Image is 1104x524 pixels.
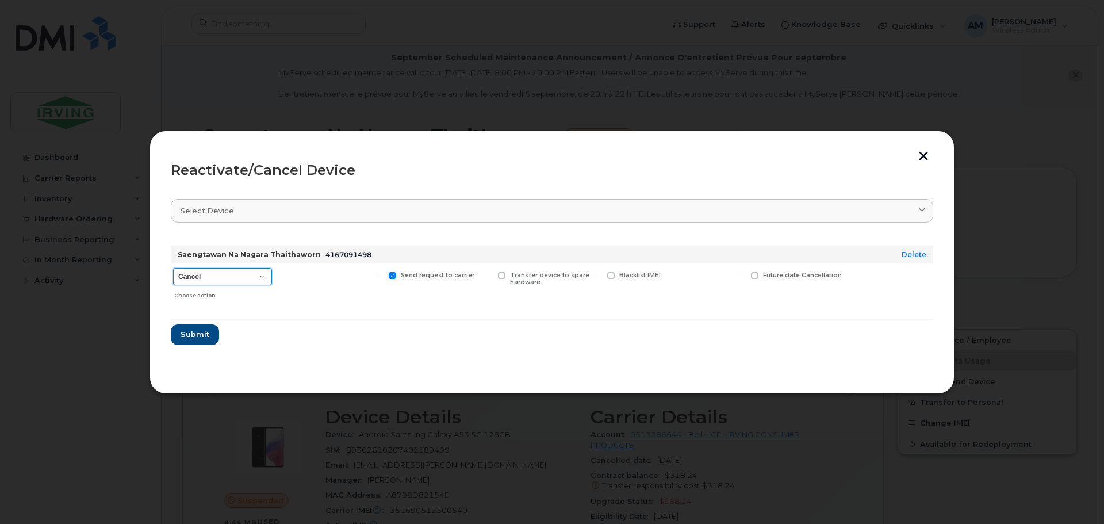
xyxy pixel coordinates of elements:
[375,272,381,278] input: Send request to carrier
[174,286,272,300] div: Choose action
[171,199,933,223] a: Select device
[763,271,842,279] span: Future date Cancellation
[510,271,589,286] span: Transfer device to spare hardware
[484,272,490,278] input: Transfer device to spare hardware
[737,272,743,278] input: Future date Cancellation
[401,271,474,279] span: Send request to carrier
[171,163,933,177] div: Reactivate/Cancel Device
[181,205,234,216] span: Select device
[178,250,321,259] strong: Saengtawan Na Nagara Thaithaworn
[902,250,926,259] a: Delete
[181,329,209,340] span: Submit
[171,324,219,345] button: Submit
[593,272,599,278] input: Blacklist IMEI
[619,271,661,279] span: Blacklist IMEI
[325,250,371,259] span: 4167091498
